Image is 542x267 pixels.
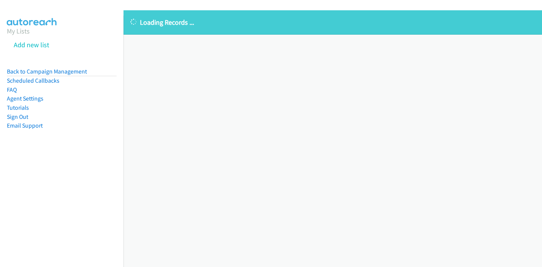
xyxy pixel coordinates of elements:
[7,86,17,93] a: FAQ
[14,40,49,49] a: Add new list
[7,113,28,120] a: Sign Out
[7,104,29,111] a: Tutorials
[7,95,43,102] a: Agent Settings
[130,17,535,27] p: Loading Records ...
[7,27,30,35] a: My Lists
[7,68,87,75] a: Back to Campaign Management
[7,122,43,129] a: Email Support
[7,77,59,84] a: Scheduled Callbacks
